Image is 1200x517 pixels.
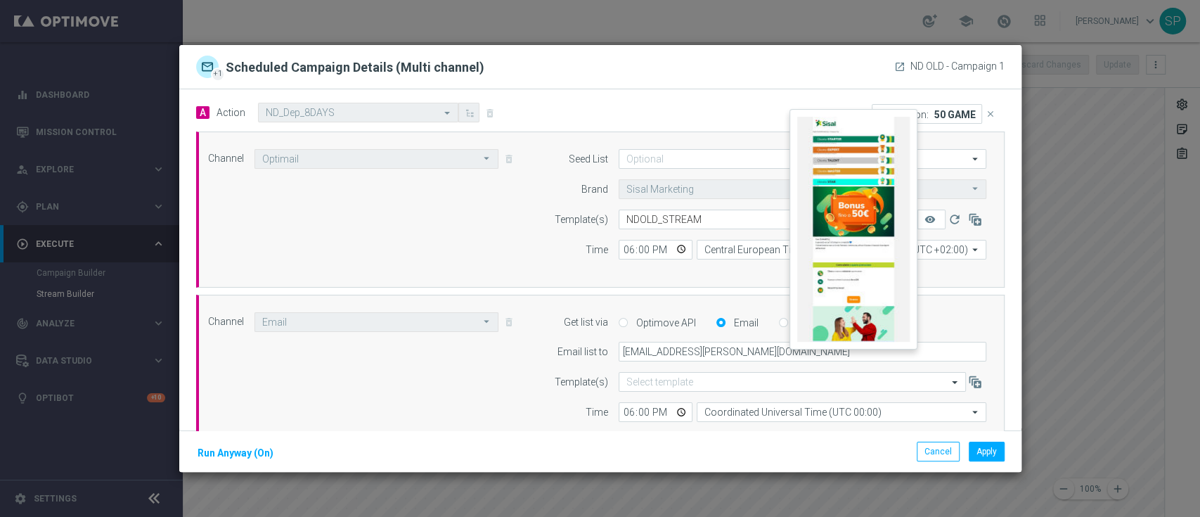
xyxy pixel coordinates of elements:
[910,60,1005,72] span: ND OLD - Campaign 1
[208,153,244,165] label: Channel
[581,184,608,196] label: Brand
[797,117,910,342] img: 36483.jpeg
[208,316,244,328] label: Channel
[730,317,759,329] label: Email
[480,313,494,331] i: arrow_drop_down
[633,317,696,329] label: Optimove API
[946,210,966,229] button: refresh
[211,68,225,82] div: +1
[557,346,608,358] label: Email list to
[982,104,1000,124] button: close
[878,108,929,120] p: Promotion:
[564,317,608,328] label: Get list via
[986,109,995,119] i: close
[924,214,936,225] i: remove_red_eye
[480,150,494,167] i: arrow_drop_down
[619,149,986,169] input: Optional
[619,210,917,229] ng-select: NDOLD_STREAM
[619,342,986,362] input: Enter email address, use comma to separate multiple Emails
[969,442,1005,461] button: Apply
[555,214,608,226] label: Template(s)
[872,104,1000,124] div: 50 GAME
[569,153,608,165] label: Seed List
[968,241,982,259] i: arrow_drop_down
[196,445,275,462] button: Run Anyway (On)
[968,403,982,421] i: arrow_drop_down
[586,407,608,419] label: Time
[697,240,986,260] input: Select time zone
[947,212,961,226] i: refresh
[917,442,960,461] button: Cancel
[555,376,608,388] label: Template(s)
[894,61,905,72] a: launch
[697,402,986,422] input: Select time zone
[968,180,982,198] i: arrow_drop_down
[196,106,209,119] span: A
[258,103,458,122] ng-select: ND_Dep_8DAYS
[217,107,245,119] label: Action
[586,244,608,256] label: Time
[226,59,484,78] h2: Scheduled Campaign Details (Multi channel)
[917,210,946,229] button: remove_red_eye
[968,150,982,168] i: arrow_drop_down
[934,108,976,120] p: 50 GAME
